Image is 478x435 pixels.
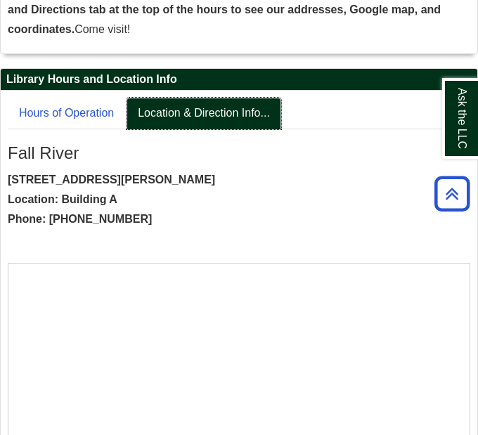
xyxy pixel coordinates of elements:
h3: Fall River [8,143,470,163]
strong: [STREET_ADDRESS][PERSON_NAME] Location: Building A Phone: [PHONE_NUMBER] [8,174,215,225]
a: Back to Top [429,184,474,203]
a: Hours of Operation [8,98,125,129]
h2: Library Hours and Location Info [1,69,477,91]
a: Location & Direction Info... [127,98,281,129]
